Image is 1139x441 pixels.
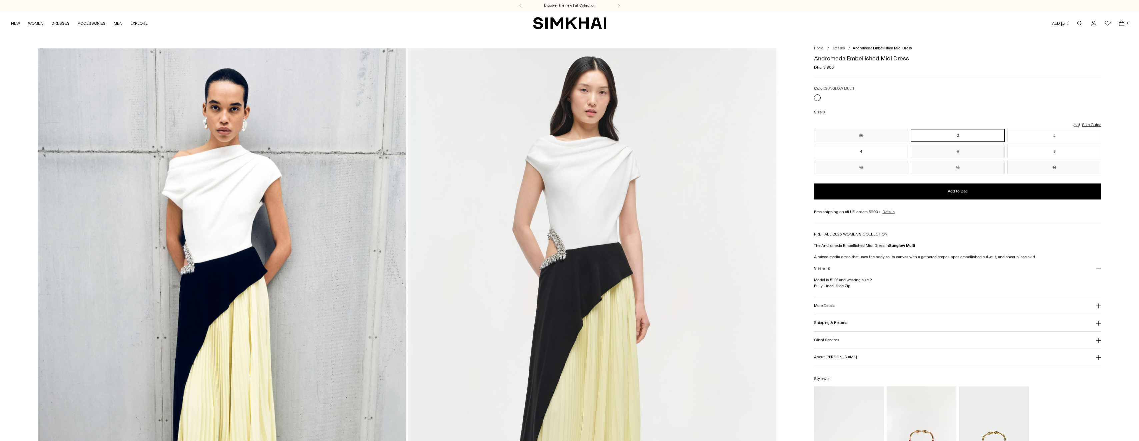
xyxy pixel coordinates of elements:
a: WOMEN [28,16,43,31]
h3: More Details [814,304,835,308]
a: Open search modal [1073,17,1086,30]
button: 6 [911,145,1005,158]
a: SIMKHAI [533,17,606,30]
button: Shipping & Returns [814,314,1101,331]
div: / [848,46,850,51]
button: 0 [911,129,1005,142]
span: 0 [823,110,825,114]
a: EXPLORE [130,16,148,31]
button: 10 [814,161,908,174]
label: Color: [814,85,854,92]
div: / [827,46,829,51]
button: Size & Fit [814,260,1101,277]
div: Free shipping on all US orders $200+ [814,209,1101,215]
h6: Style with [814,377,1101,381]
h3: Size & Fit [814,266,830,271]
a: ACCESSORIES [78,16,106,31]
nav: breadcrumbs [814,46,1101,51]
button: Client Services [814,332,1101,349]
a: Wishlist [1101,17,1114,30]
h3: Shipping & Returns [814,321,847,325]
button: 8 [1007,145,1101,158]
button: More Details [814,297,1101,314]
p: A mixed media dress that uses the body as its canvas with a gathered crepe upper, embellished cut... [814,254,1101,260]
button: Add to Bag [814,183,1101,199]
button: 12 [911,161,1005,174]
button: AED د.إ [1052,16,1071,31]
span: Add to Bag [948,188,968,194]
button: 2 [1007,129,1101,142]
strong: Sunglow Multi [889,243,915,248]
span: Dhs. 3,900 [814,64,834,70]
a: Open cart modal [1115,17,1128,30]
p: The Andromeda Embellished Midi Dress in [814,243,1101,249]
a: Discover the new Fall Collection [544,3,595,8]
a: DRESSES [51,16,70,31]
button: 14 [1007,161,1101,174]
button: 4 [814,145,908,158]
span: Andromeda Embellished Midi Dress [853,46,912,50]
label: Size: [814,109,825,115]
p: Model is 5'10" and wearing size 2 Fully Lined, Side Zip [814,277,1063,289]
a: Details [882,209,895,215]
h3: Client Services [814,338,839,342]
a: Size Guide [1073,120,1101,129]
a: Home [814,46,824,50]
button: 00 [814,129,908,142]
button: About [PERSON_NAME] [814,349,1101,366]
a: PRE FALL 2025 WOMEN'S COLLECTION [814,232,888,237]
h1: Andromeda Embellished Midi Dress [814,55,1101,61]
span: SUNGLOW MULTI [825,86,854,91]
a: NEW [11,16,20,31]
span: 0 [1125,20,1131,26]
a: Dresses [832,46,845,50]
h3: About [PERSON_NAME] [814,355,857,359]
a: MEN [114,16,122,31]
a: Go to the account page [1087,17,1100,30]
